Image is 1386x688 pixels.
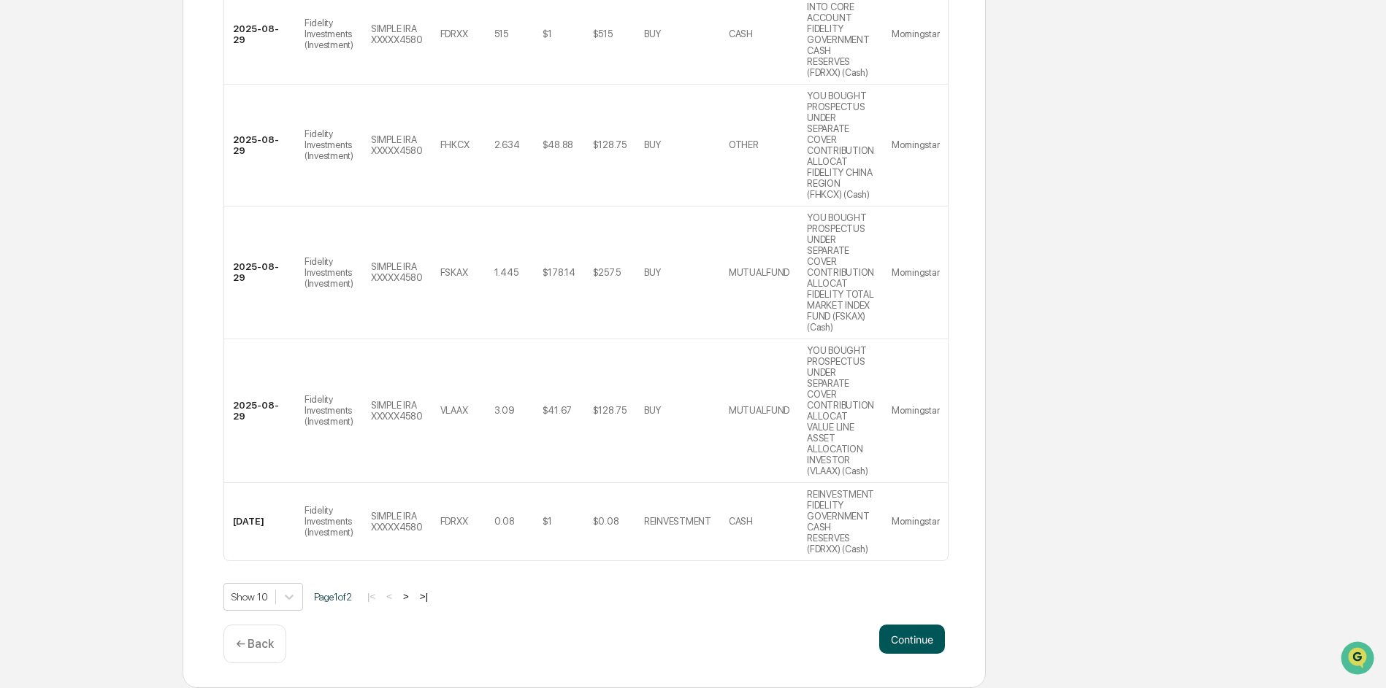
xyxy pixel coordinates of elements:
td: SIMPLE IRA XXXXX4580 [362,206,432,339]
div: 3.09 [494,405,515,416]
td: Morningstar [883,85,948,206]
td: [DATE] [224,483,296,560]
a: Powered byPylon [103,247,177,258]
button: Start new chat [248,116,266,134]
div: BUY [644,405,661,416]
div: Fidelity Investments (Investment) [305,128,353,161]
button: |< [363,590,380,603]
td: 2025-08-29 [224,85,296,206]
div: MUTUALFUND [729,405,789,416]
td: SIMPLE IRA XXXXX4580 [362,85,432,206]
div: 🔎 [15,213,26,225]
a: 🗄️Attestations [100,178,187,204]
div: FSKAX [440,267,468,278]
iframe: Open customer support [1339,640,1379,679]
div: Fidelity Investments (Investment) [305,394,353,427]
td: 2025-08-29 [224,339,296,483]
div: $1 [543,516,552,527]
div: Fidelity Investments (Investment) [305,18,353,50]
td: Morningstar [883,206,948,339]
p: ← Back [236,637,274,651]
a: 🖐️Preclearance [9,178,100,204]
div: $48.88 [543,139,573,150]
span: Page 1 of 2 [314,591,352,603]
div: MUTUALFUND [729,267,789,278]
button: > [399,590,413,603]
div: 🗄️ [106,185,118,197]
button: Continue [879,625,945,654]
td: Morningstar [883,339,948,483]
div: REINVESTMENT [644,516,711,527]
div: $0.08 [593,516,619,527]
div: $1 [543,28,552,39]
div: $128.75 [593,139,627,150]
td: SIMPLE IRA XXXXX4580 [362,483,432,560]
div: We're available if you need us! [50,126,185,138]
div: Start new chat [50,112,240,126]
div: BUY [644,139,661,150]
div: $515 [593,28,613,39]
div: FDRXX [440,516,468,527]
span: Attestations [120,184,181,198]
div: $257.5 [593,267,621,278]
div: $41.67 [543,405,572,416]
img: 1746055101610-c473b297-6a78-478c-a979-82029cc54cd1 [15,112,41,138]
div: 2.634 [494,139,520,150]
td: 2025-08-29 [224,206,296,339]
div: $178.14 [543,267,575,278]
div: FHKCX [440,139,470,150]
div: 🖐️ [15,185,26,197]
div: FDRXX [440,28,468,39]
span: Preclearance [29,184,94,198]
div: OTHER [729,139,759,150]
a: 🔎Data Lookup [9,206,98,232]
div: YOU BOUGHT PROSPECTUS UNDER SEPARATE COVER CONTRIBUTION ALLOCAT FIDELITY CHINA REGION (FHKCX) (Cash) [807,90,874,200]
div: CASH [729,516,753,527]
div: VLAAX [440,405,468,416]
div: CASH [729,28,753,39]
button: < [382,590,397,603]
td: Morningstar [883,483,948,560]
span: Data Lookup [29,212,92,226]
div: BUY [644,28,661,39]
div: REINVESTMENT FIDELITY GOVERNMENT CASH RESERVES (FDRXX) (Cash) [807,489,874,554]
div: Fidelity Investments (Investment) [305,256,353,289]
div: BUY [644,267,661,278]
td: SIMPLE IRA XXXXX4580 [362,339,432,483]
div: YOU BOUGHT PROSPECTUS UNDER SEPARATE COVER CONTRIBUTION ALLOCAT VALUE LINE ASSET ALLOCATION INVES... [807,345,874,476]
span: Pylon [145,247,177,258]
div: Fidelity Investments (Investment) [305,505,353,538]
div: 515 [494,28,508,39]
div: YOU BOUGHT PROSPECTUS UNDER SEPARATE COVER CONTRIBUTION ALLOCAT FIDELITY TOTAL MARKET INDEX FUND ... [807,212,874,333]
p: How can we help? [15,31,266,54]
button: >| [416,590,432,603]
div: $128.75 [593,405,627,416]
div: 1.445 [494,267,518,278]
div: 0.08 [494,516,515,527]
